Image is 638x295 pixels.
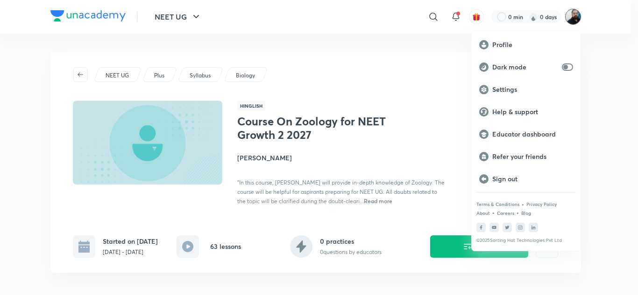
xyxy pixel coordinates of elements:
a: Help & support [472,101,581,123]
p: © 2025 Sorting Hat Technologies Pvt Ltd [476,238,576,243]
div: • [516,208,519,217]
div: • [492,208,495,217]
a: Profile [472,34,581,56]
p: Settings [492,85,573,94]
p: Refer your friends [492,152,573,161]
a: Blog [521,210,531,216]
p: Sign out [492,175,573,183]
a: Educator dashboard [472,123,581,145]
p: Dark mode [492,63,558,71]
a: Careers [497,210,514,216]
div: • [521,200,525,208]
p: Profile [492,41,573,49]
a: Privacy Policy [526,201,557,207]
a: About [476,210,490,216]
p: Help & support [492,108,573,116]
a: Settings [472,78,581,101]
a: Refer your friends [472,145,581,168]
p: Educator dashboard [492,130,573,138]
a: Terms & Conditions [476,201,519,207]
